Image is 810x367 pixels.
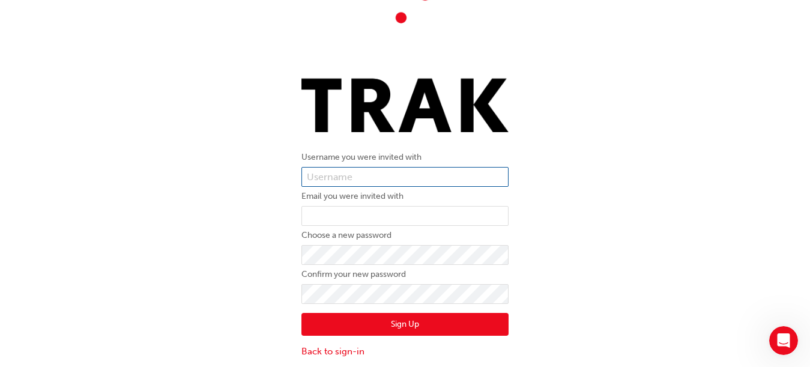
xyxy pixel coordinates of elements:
[769,326,798,355] iframe: Intercom live chat
[301,189,509,204] label: Email you were invited with
[301,167,509,187] input: Username
[301,267,509,282] label: Confirm your new password
[301,228,509,243] label: Choose a new password
[301,313,509,336] button: Sign Up
[301,150,509,165] label: Username you were invited with
[301,345,509,359] a: Back to sign-in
